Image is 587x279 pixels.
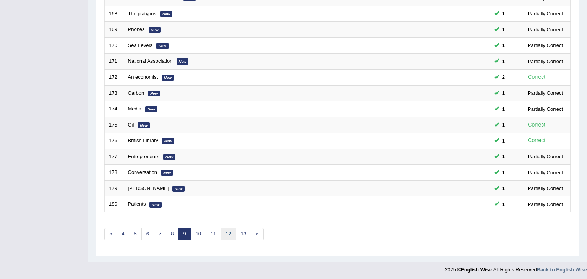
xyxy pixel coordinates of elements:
[128,154,159,159] a: Entrepreneurs
[161,170,173,176] em: New
[499,121,508,129] span: You can still take this question
[525,200,566,208] div: Partially Correct
[128,106,141,112] a: Media
[145,106,157,112] em: New
[499,41,508,49] span: You can still take this question
[525,73,549,81] div: Correct
[172,186,185,192] em: New
[537,267,587,273] a: Back to English Wise
[162,75,174,81] em: New
[138,122,150,128] em: New
[117,228,129,240] a: 4
[105,165,124,181] td: 178
[191,228,206,240] a: 10
[105,6,124,22] td: 168
[499,73,508,81] span: You can still take this question
[525,26,566,34] div: Partially Correct
[499,89,508,97] span: You can still take this question
[105,133,124,149] td: 176
[148,91,160,97] em: New
[499,10,508,18] span: You can still take this question
[525,57,566,65] div: Partially Correct
[525,152,566,161] div: Partially Correct
[525,10,566,18] div: Partially Correct
[105,196,124,212] td: 180
[149,27,161,33] em: New
[525,89,566,97] div: Partially Correct
[499,57,508,65] span: You can still take this question
[128,26,145,32] a: Phones
[525,184,566,192] div: Partially Correct
[105,101,124,117] td: 174
[499,152,508,161] span: You can still take this question
[105,149,124,165] td: 177
[128,138,158,143] a: British Library
[154,228,166,240] a: 7
[499,169,508,177] span: You can still take this question
[499,26,508,34] span: You can still take this question
[499,137,508,145] span: You can still take this question
[163,154,175,160] em: New
[178,228,191,240] a: 9
[128,169,157,175] a: Conversation
[499,105,508,113] span: You can still take this question
[525,136,549,145] div: Correct
[177,58,189,65] em: New
[461,267,493,273] strong: English Wise.
[128,58,173,64] a: National Association
[149,202,162,208] em: New
[128,185,169,191] a: [PERSON_NAME]
[105,37,124,54] td: 170
[128,122,134,128] a: Oil
[105,180,124,196] td: 179
[445,262,587,273] div: 2025 © All Rights Reserved
[156,43,169,49] em: New
[128,90,144,96] a: Carbon
[166,228,178,240] a: 8
[499,184,508,192] span: You can still take this question
[105,117,124,133] td: 175
[105,54,124,70] td: 171
[160,11,172,17] em: New
[251,228,264,240] a: »
[128,11,156,16] a: The platypus
[105,85,124,101] td: 173
[525,105,566,113] div: Partially Correct
[162,138,174,144] em: New
[525,41,566,49] div: Partially Correct
[104,228,117,240] a: «
[236,228,251,240] a: 13
[221,228,236,240] a: 12
[525,169,566,177] div: Partially Correct
[105,69,124,85] td: 172
[206,228,221,240] a: 11
[499,200,508,208] span: You can still take this question
[128,201,146,207] a: Patients
[128,42,152,48] a: Sea Levels
[105,22,124,38] td: 169
[128,74,158,80] a: An economist
[141,228,154,240] a: 6
[525,120,549,129] div: Correct
[129,228,141,240] a: 5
